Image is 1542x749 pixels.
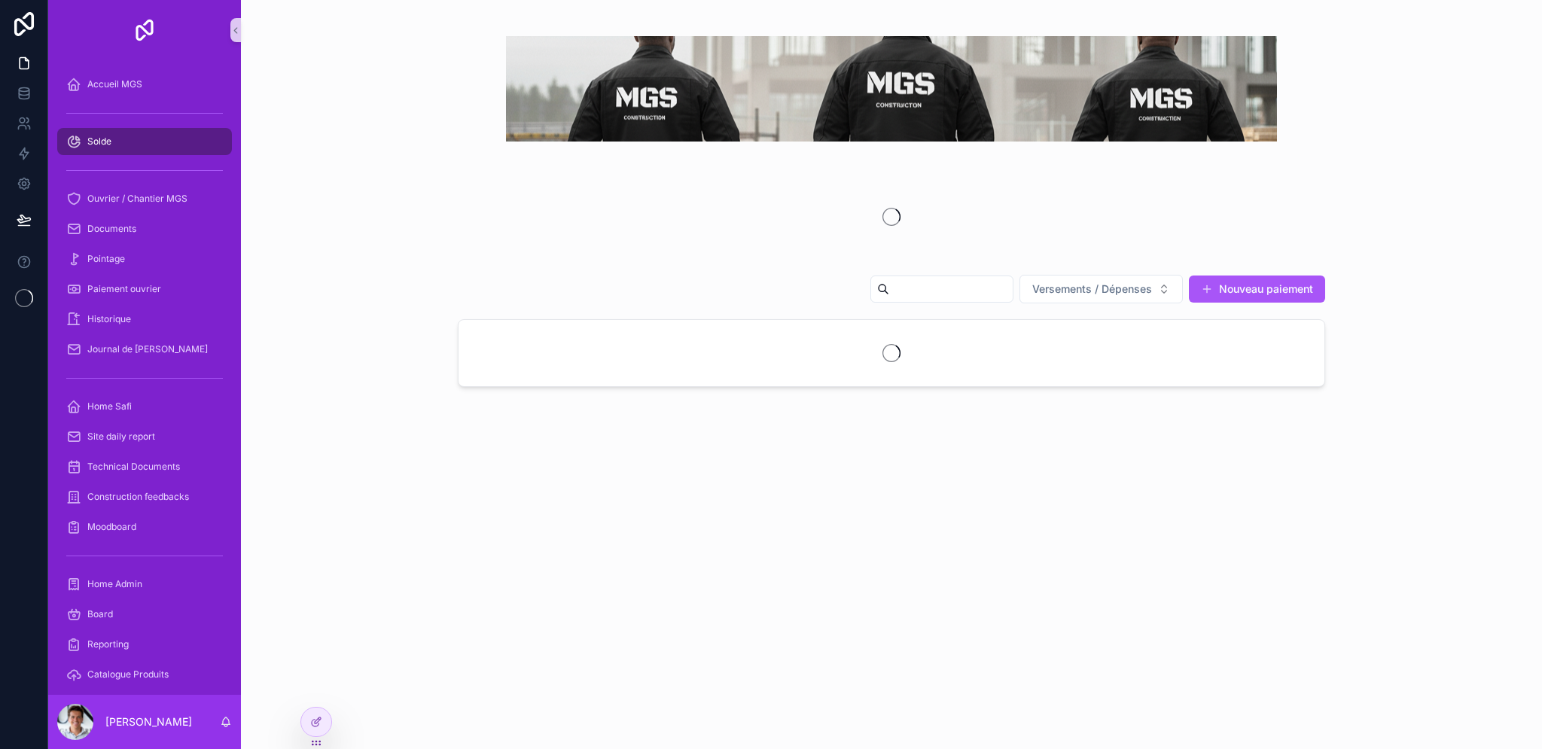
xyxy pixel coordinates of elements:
a: Ouvrier / Chantier MGS [57,185,232,212]
a: Journal de [PERSON_NAME] [57,336,232,363]
a: Pointage [57,245,232,273]
span: Historique [87,313,131,325]
a: Solde [57,128,232,155]
a: Accueil MGS [57,71,232,98]
span: Site daily report [87,431,155,443]
a: Catalogue Produits [57,661,232,688]
a: Site daily report [57,423,232,450]
span: Technical Documents [87,461,180,473]
span: Documents [87,223,136,235]
span: Construction feedbacks [87,491,189,503]
a: Reporting [57,631,232,658]
span: Solde [87,135,111,148]
a: Documents [57,215,232,242]
span: Journal de [PERSON_NAME] [87,343,208,355]
a: Historique [57,306,232,333]
span: Catalogue Produits [87,668,169,680]
span: Versements / Dépenses [1032,282,1152,297]
div: scrollable content [48,60,241,695]
span: Pointage [87,253,125,265]
span: Moodboard [87,521,136,533]
a: Paiement ouvrier [57,276,232,303]
span: Home Safi [87,400,132,413]
span: Accueil MGS [87,78,142,90]
a: Home Safi [57,393,232,420]
p: [PERSON_NAME] [105,714,192,729]
span: Ouvrier / Chantier MGS [87,193,187,205]
a: Home Admin [57,571,232,598]
span: Home Admin [87,578,142,590]
span: Board [87,608,113,620]
span: Reporting [87,638,129,650]
a: Board [57,601,232,628]
a: Moodboard [57,513,232,540]
img: 35172-Gemini_Generated_Image_pn16awpn16awpn16.png [506,36,1277,142]
span: Paiement ouvrier [87,283,161,295]
a: Technical Documents [57,453,232,480]
button: Select Button [1019,275,1183,303]
button: Nouveau paiement [1189,276,1325,303]
img: App logo [133,18,157,42]
a: Construction feedbacks [57,483,232,510]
